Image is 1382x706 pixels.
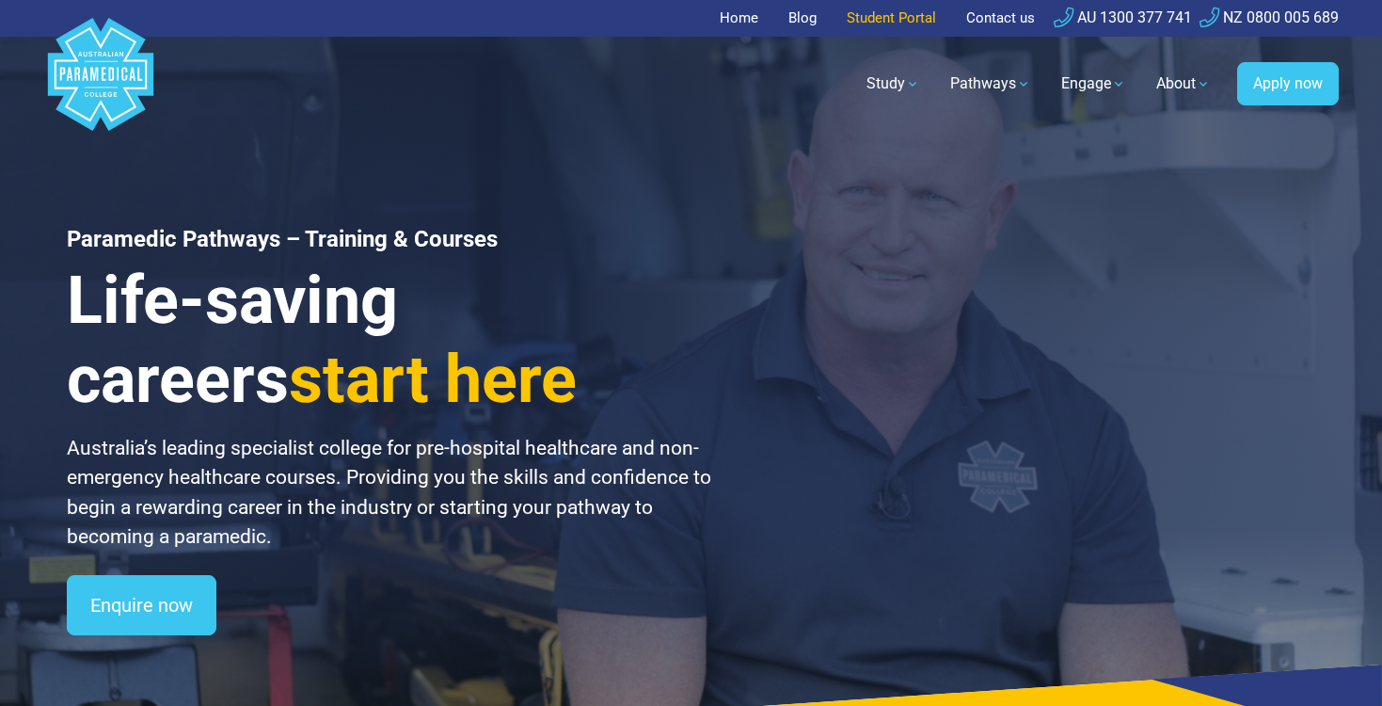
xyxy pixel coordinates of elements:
[1145,57,1222,110] a: About
[1050,57,1137,110] a: Engage
[67,226,714,253] h1: Paramedic Pathways – Training & Courses
[1237,62,1339,105] a: Apply now
[1054,8,1192,26] a: AU 1300 377 741
[855,57,931,110] a: Study
[939,57,1042,110] a: Pathways
[289,341,577,418] span: start here
[44,37,157,132] a: Australian Paramedical College
[67,575,216,635] a: Enquire now
[67,434,714,553] p: Australia’s leading specialist college for pre-hospital healthcare and non-emergency healthcare c...
[1199,8,1339,26] a: NZ 0800 005 689
[67,261,714,419] h3: Life-saving careers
